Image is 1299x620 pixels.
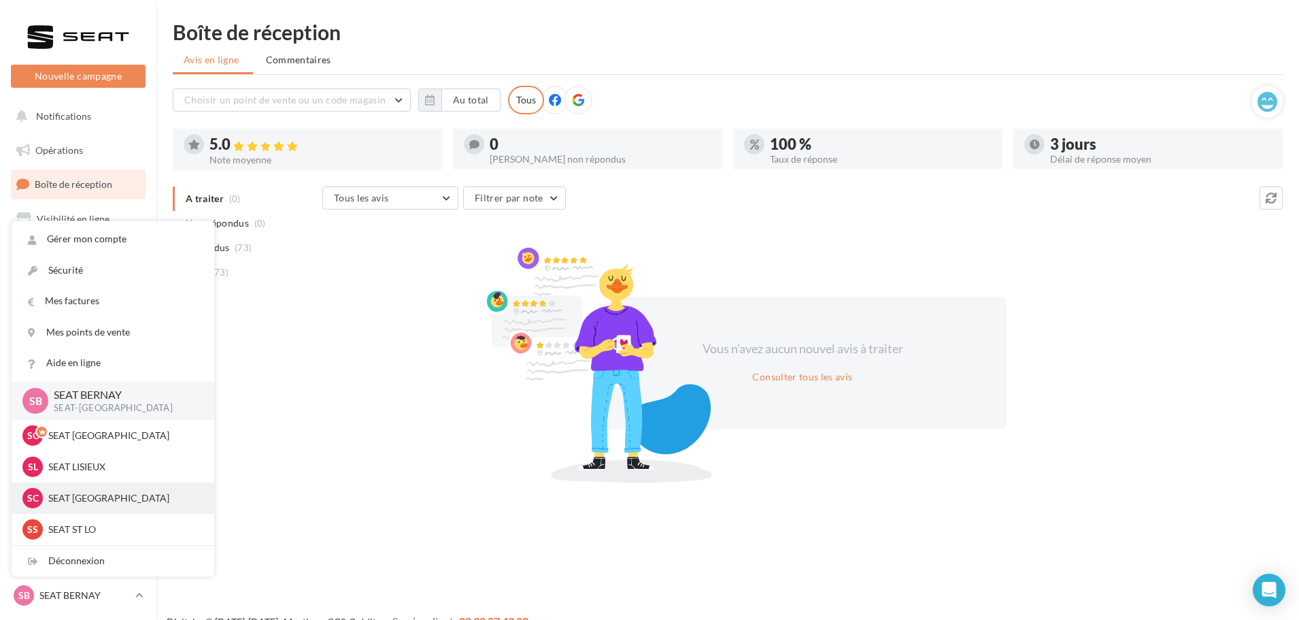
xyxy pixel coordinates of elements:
[12,255,214,286] a: Sécurité
[48,460,198,474] p: SEAT LISIEUX
[27,429,39,442] span: SC
[27,523,38,536] span: SS
[8,136,148,165] a: Opérations
[11,65,146,88] button: Nouvelle campagne
[235,242,252,253] span: (73)
[12,317,214,348] a: Mes points de vente
[36,110,91,122] span: Notifications
[266,53,331,67] span: Commentaires
[48,491,198,505] p: SEAT [GEOGRAPHIC_DATA]
[8,340,148,369] a: Calendrier
[8,306,148,335] a: Médiathèque
[8,205,148,233] a: Visibilité en ligne
[418,88,501,112] button: Au total
[8,272,148,301] a: Contacts
[1050,137,1272,152] div: 3 jours
[48,523,198,536] p: SEAT ST LO
[173,22,1283,42] div: Boîte de réception
[334,192,389,203] span: Tous les avis
[209,155,431,165] div: Note moyenne
[8,419,148,459] a: Campagnes DataOnDemand
[490,154,711,164] div: [PERSON_NAME] non répondus
[1253,574,1285,606] div: Open Intercom Messenger
[490,137,711,152] div: 0
[12,546,214,576] div: Déconnexion
[11,583,146,608] a: SB SEAT BERNAY
[48,429,198,442] p: SEAT [GEOGRAPHIC_DATA]
[322,186,458,210] button: Tous les avis
[254,218,266,229] span: (0)
[463,186,566,210] button: Filtrer par note
[8,374,148,414] a: PLV et print personnalisable
[209,137,431,152] div: 5.0
[8,239,148,267] a: Campagnes
[54,387,192,403] p: SEAT BERNAY
[35,144,83,156] span: Opérations
[212,267,229,278] span: (73)
[686,340,920,358] div: Vous n'avez aucun nouvel avis à traiter
[173,88,411,112] button: Choisir un point de vente ou un code magasin
[28,460,38,474] span: SL
[12,348,214,378] a: Aide en ligne
[12,286,214,316] a: Mes factures
[747,369,858,385] button: Consulter tous les avis
[37,213,109,225] span: Visibilité en ligne
[12,224,214,255] a: Gérer mon compte
[8,169,148,199] a: Boîte de réception
[184,94,386,105] span: Choisir un point de vente ou un code magasin
[18,589,30,602] span: SB
[8,102,143,131] button: Notifications
[508,86,544,114] div: Tous
[27,491,39,505] span: SC
[29,393,42,408] span: SB
[186,216,249,230] span: Non répondus
[770,137,992,152] div: 100 %
[39,589,130,602] p: SEAT BERNAY
[35,178,112,190] span: Boîte de réception
[441,88,501,112] button: Au total
[54,402,192,414] p: SEAT-[GEOGRAPHIC_DATA]
[1050,154,1272,164] div: Délai de réponse moyen
[770,154,992,164] div: Taux de réponse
